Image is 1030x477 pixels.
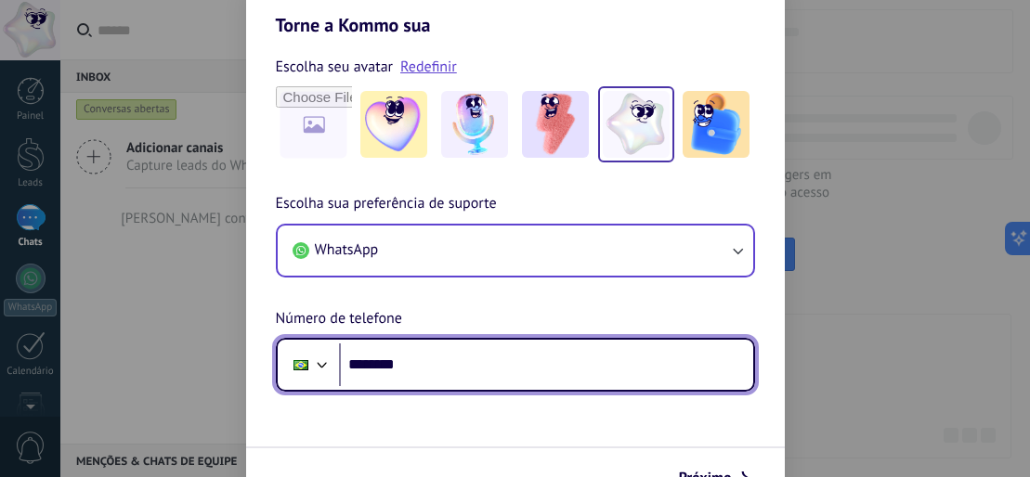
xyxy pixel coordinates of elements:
img: -2.jpeg [441,91,508,158]
span: Número de telefone [276,307,402,331]
button: WhatsApp [278,226,753,276]
img: -1.jpeg [360,91,427,158]
img: -3.jpeg [522,91,589,158]
img: -5.jpeg [683,91,750,158]
a: Redefinir [400,58,457,76]
span: WhatsApp [315,240,379,259]
span: Escolha sua preferência de suporte [276,192,497,216]
span: Escolha seu avatar [276,55,394,79]
img: -4.jpeg [603,91,670,158]
div: Brazil: + 55 [283,345,319,384]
